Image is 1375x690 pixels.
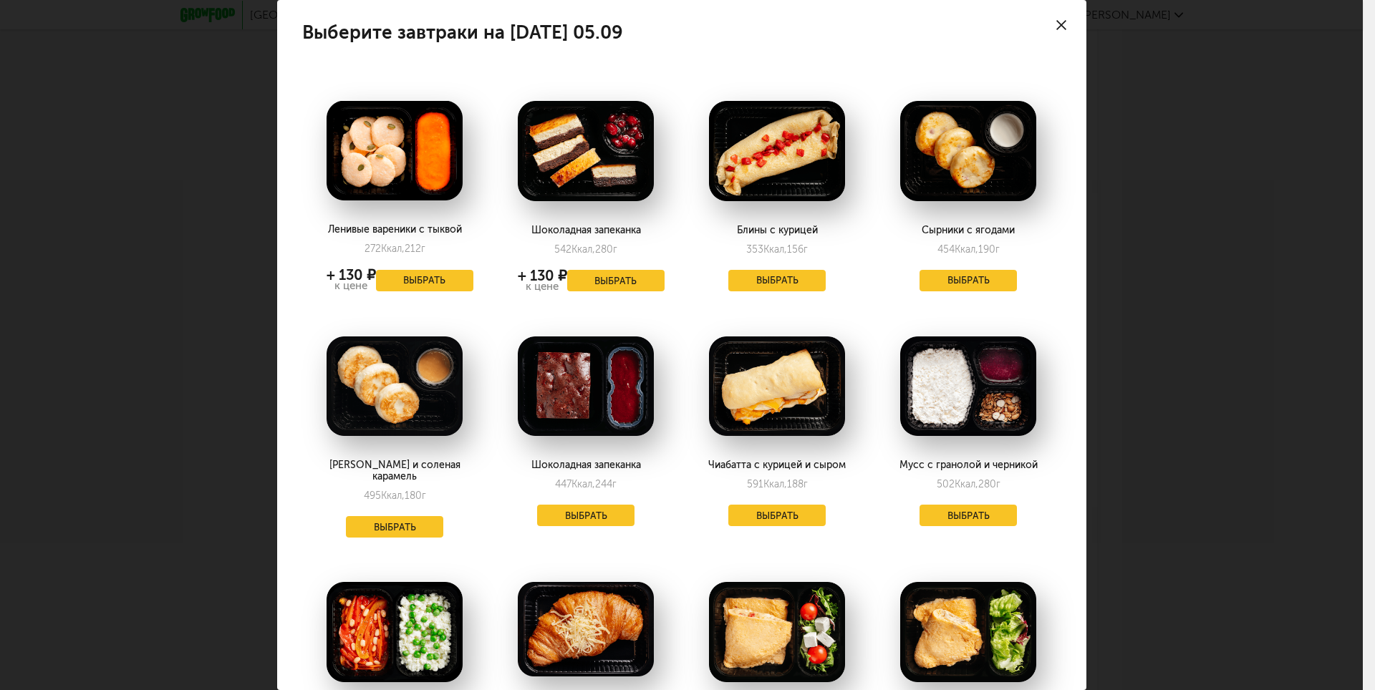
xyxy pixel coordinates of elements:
img: big_mOe8z449M5M7lfOZ.png [327,582,463,682]
span: г [804,243,808,256]
span: Ккал, [381,490,405,502]
span: г [804,478,808,490]
img: big_eqx7M5hQj0AiPcM4.png [327,336,463,437]
span: Ккал, [955,478,978,490]
img: big_Oj7558GKmMMoQVCH.png [900,101,1036,201]
img: big_iNesqTvYqc3mFcuk.png [709,101,845,201]
span: г [995,243,1000,256]
div: 542 280 [554,243,617,256]
div: Сырники с ягодами [889,225,1046,236]
span: Ккал, [955,243,978,256]
div: [PERSON_NAME] и соленая карамель [316,460,473,482]
img: big_eWcpEQn4DmqHv7Q1.png [518,101,654,201]
div: Блины с курицей [698,225,855,236]
img: big_0lPNxY6ZDg943xwc.png [327,101,463,200]
div: 353 156 [746,243,808,256]
img: big_14ELlZKmpzvjkNI9.png [518,582,654,676]
span: г [613,243,617,256]
span: Ккал, [381,243,405,255]
button: Выбрать [728,505,826,526]
div: Ленивые вареники с тыквой [316,224,473,235]
div: Чиабатта с курицей и сыром [698,460,855,471]
button: Выбрать [728,270,826,291]
button: Выбрать [537,505,635,526]
span: Ккал, [763,243,787,256]
img: big_psj8Nh3MtzDMxZNy.png [709,336,845,437]
button: Выбрать [346,516,443,538]
img: big_F601vpJp5Wf4Dgz5.png [518,336,654,437]
div: 454 190 [937,243,1000,256]
img: big_fFqb95ucnSQWj5F6.png [709,582,845,682]
span: Ккал, [571,243,595,256]
div: Шоколадная запеканка [507,460,664,471]
div: 502 280 [937,478,1000,490]
button: Выбрать [920,270,1017,291]
div: к цене [327,281,376,291]
span: г [612,478,617,490]
button: Выбрать [920,505,1017,526]
button: Выбрать [376,270,473,291]
span: Ккал, [763,478,787,490]
div: к цене [518,281,567,292]
div: 447 244 [555,478,617,490]
span: г [422,490,426,502]
span: г [996,478,1000,490]
div: Шоколадная запеканка [507,225,664,236]
img: big_oNJ7c1XGuxDSvFDf.png [900,336,1036,437]
span: Ккал, [571,478,595,490]
div: 272 212 [365,243,425,255]
span: г [421,243,425,255]
h4: Выберите завтраки на [DATE] 05.09 [302,25,623,40]
div: 591 188 [747,478,808,490]
div: 495 180 [364,490,426,502]
img: big_tjK7y1X4dDpU5p2h.png [900,582,1036,682]
button: Выбрать [567,270,665,291]
div: + 130 ₽ [327,269,376,281]
div: Мусс с гранолой и черникой [889,460,1046,471]
div: + 130 ₽ [518,270,567,281]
